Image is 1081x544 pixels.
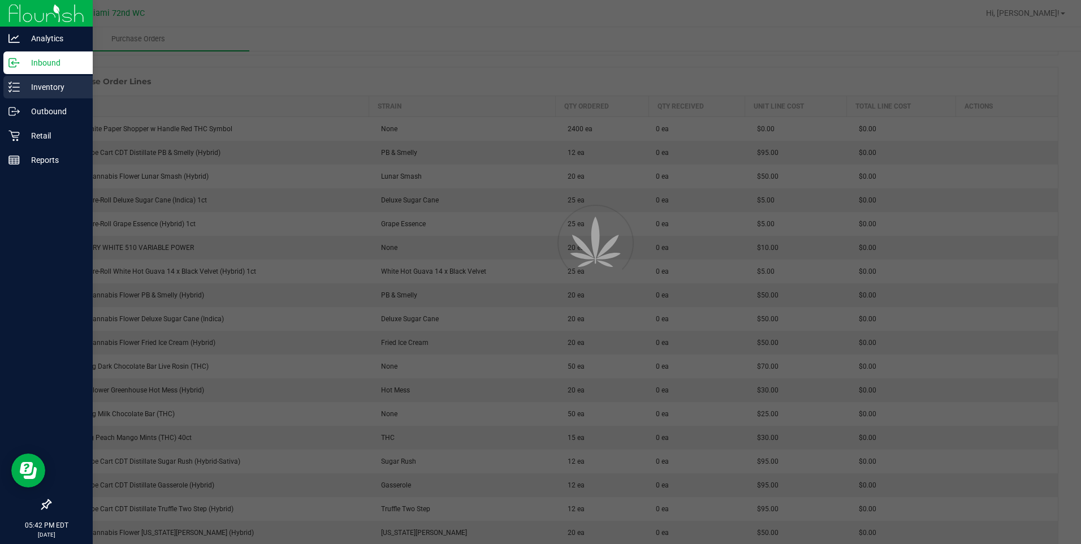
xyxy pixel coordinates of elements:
[8,130,20,141] inline-svg: Retail
[20,105,88,118] p: Outbound
[8,106,20,117] inline-svg: Outbound
[20,129,88,143] p: Retail
[8,57,20,68] inline-svg: Inbound
[20,80,88,94] p: Inventory
[20,56,88,70] p: Inbound
[5,530,88,539] p: [DATE]
[8,33,20,44] inline-svg: Analytics
[8,81,20,93] inline-svg: Inventory
[20,153,88,167] p: Reports
[11,454,45,487] iframe: Resource center
[5,520,88,530] p: 05:42 PM EDT
[8,154,20,166] inline-svg: Reports
[20,32,88,45] p: Analytics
